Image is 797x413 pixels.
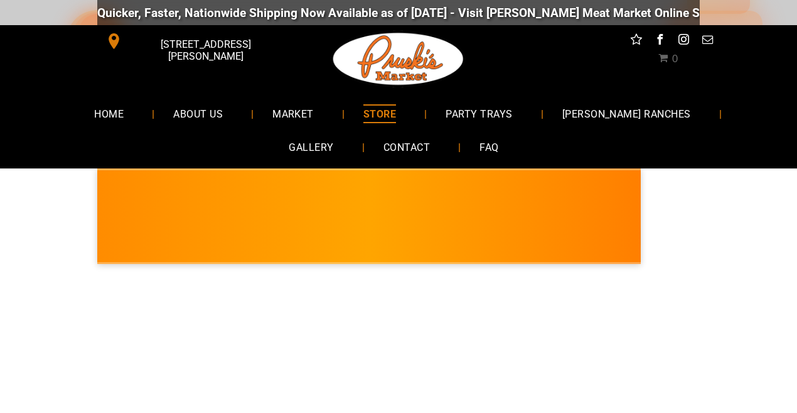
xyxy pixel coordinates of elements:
[461,131,517,164] a: FAQ
[270,131,352,164] a: GALLERY
[628,31,645,51] a: Social network
[75,97,142,130] a: HOME
[345,97,415,130] a: STORE
[652,31,668,51] a: facebook
[700,31,716,51] a: email
[671,53,678,65] span: 0
[427,97,531,130] a: PARTY TRAYS
[125,32,287,69] span: [STREET_ADDRESS][PERSON_NAME]
[97,31,289,51] a: [STREET_ADDRESS][PERSON_NAME]
[365,131,449,164] a: CONTACT
[331,25,466,93] img: Pruski-s+Market+HQ+Logo2-1920w.png
[154,97,242,130] a: ABOUT US
[254,97,333,130] a: MARKET
[676,31,692,51] a: instagram
[543,97,710,130] a: [PERSON_NAME] RANCHES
